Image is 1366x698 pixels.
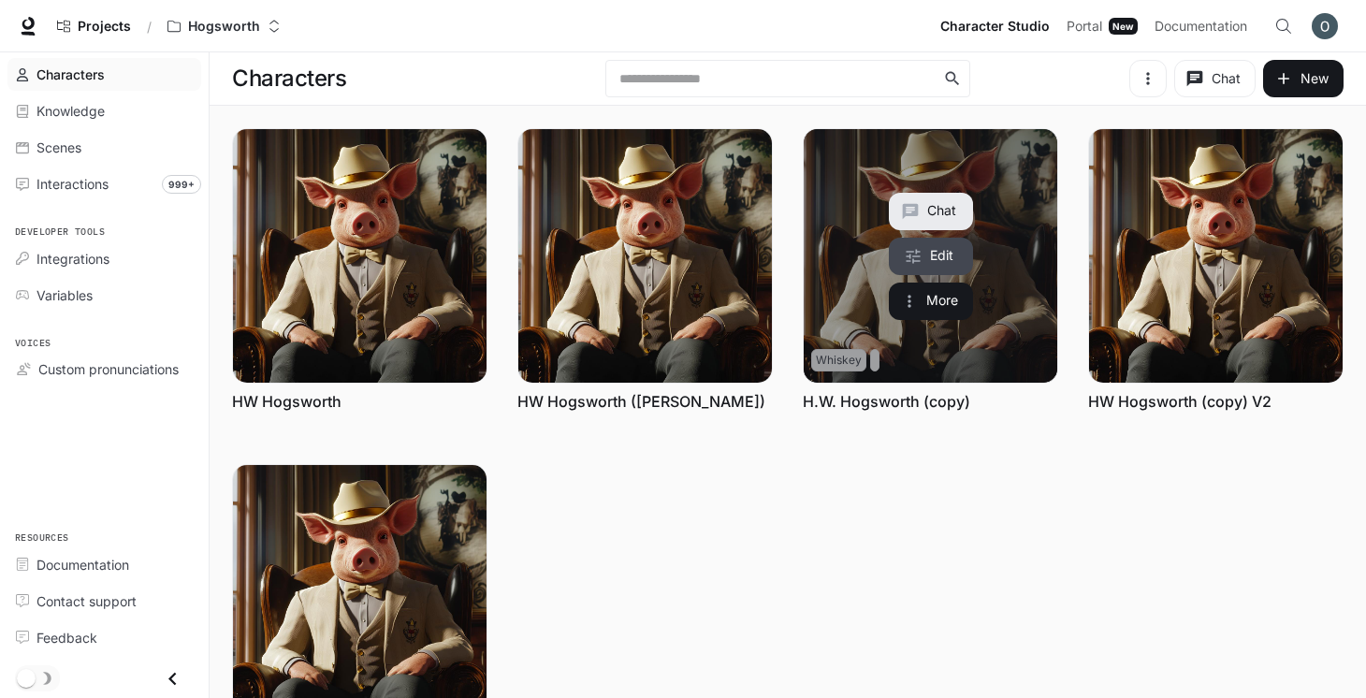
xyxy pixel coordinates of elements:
[804,129,1057,383] a: H.W. Hogsworth (copy)
[152,660,194,698] button: Close drawer
[1174,60,1256,97] button: Chat
[38,359,179,379] span: Custom pronunciations
[933,7,1057,45] a: Character Studio
[889,283,973,320] button: More actions
[162,175,201,194] span: 999+
[1088,391,1272,412] a: HW Hogsworth (copy) V2
[17,667,36,688] span: Dark mode toggle
[36,174,109,194] span: Interactions
[7,585,201,618] a: Contact support
[36,101,105,121] span: Knowledge
[7,58,201,91] a: Characters
[7,279,201,312] a: Variables
[940,15,1050,38] span: Character Studio
[49,7,139,45] a: Go to projects
[7,242,201,275] a: Integrations
[1147,7,1261,45] a: Documentation
[78,19,131,35] span: Projects
[159,7,289,45] button: Open workspace menu
[7,548,201,581] a: Documentation
[232,391,341,412] a: HW Hogsworth
[518,129,772,383] img: HW Hogsworth (basak)
[36,555,129,574] span: Documentation
[1059,7,1145,45] a: PortalNew
[517,391,765,412] a: HW Hogsworth ([PERSON_NAME])
[889,193,973,230] button: Chat with H.W. Hogsworth (copy)
[36,591,137,611] span: Contact support
[139,17,159,36] div: /
[7,621,201,654] a: Feedback
[1265,7,1302,45] button: Open Command Menu
[1089,129,1343,383] img: HW Hogsworth (copy) V2
[1067,15,1102,38] span: Portal
[1263,60,1344,97] button: New
[36,65,105,84] span: Characters
[188,19,260,35] p: Hogsworth
[36,285,93,305] span: Variables
[7,131,201,164] a: Scenes
[7,95,201,127] a: Knowledge
[36,628,97,647] span: Feedback
[1109,18,1138,35] div: New
[803,391,970,412] a: H.W. Hogsworth (copy)
[36,249,109,269] span: Integrations
[36,138,81,157] span: Scenes
[232,60,346,97] h1: Characters
[1306,7,1344,45] button: User avatar
[233,129,487,383] img: HW Hogsworth
[1312,13,1338,39] img: User avatar
[7,353,201,385] a: Custom pronunciations
[1155,15,1247,38] span: Documentation
[7,167,201,200] a: Interactions
[889,238,973,275] a: Edit H.W. Hogsworth (copy)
